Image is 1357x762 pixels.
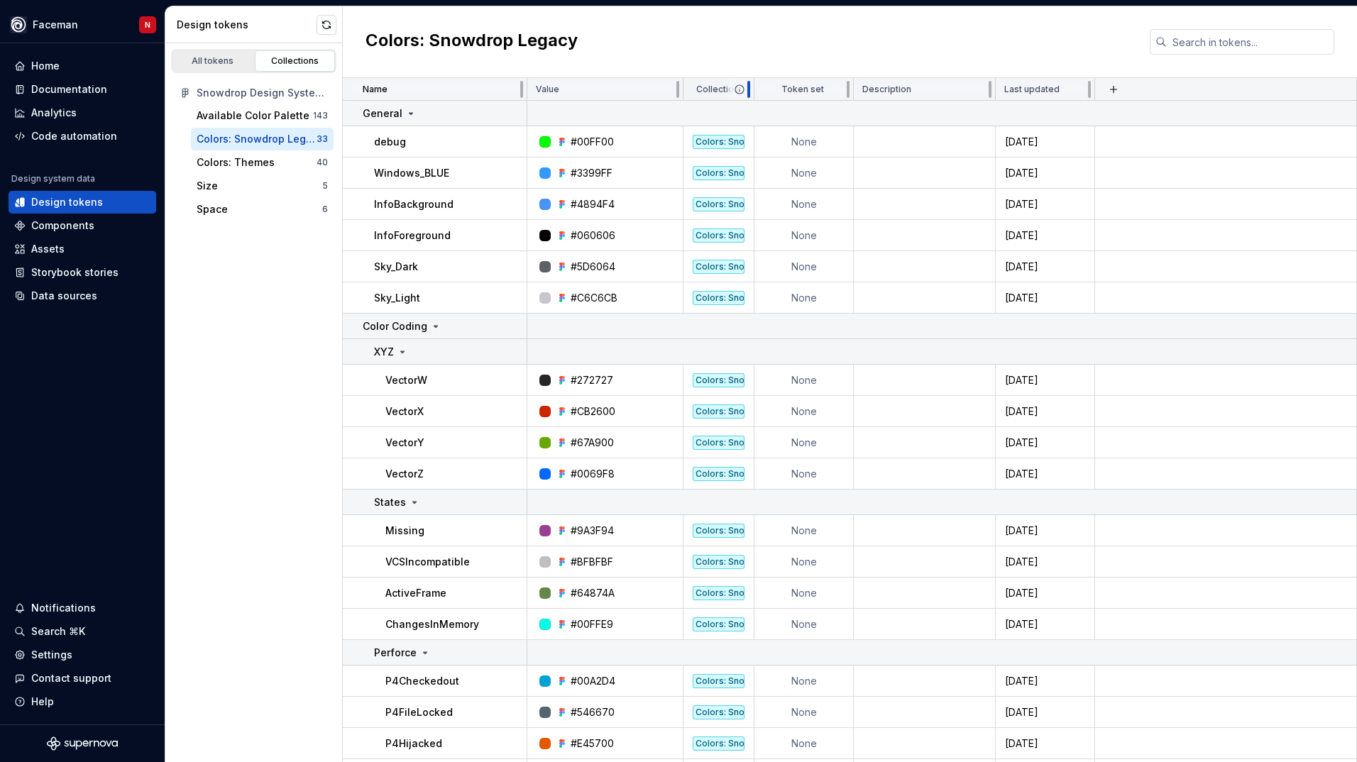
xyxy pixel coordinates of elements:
div: Data sources [31,289,97,303]
div: [DATE] [996,436,1094,450]
div: [DATE] [996,524,1094,538]
div: #00FFE9 [571,617,613,631]
div: [DATE] [996,586,1094,600]
p: ChangesInMemory [385,617,479,631]
div: Colors: Snowdrop Legacy [693,617,745,631]
div: 143 [313,110,328,121]
button: Search ⌘K [9,620,156,643]
button: Colors: Snowdrop Legacy33 [191,128,334,150]
div: Assets [31,242,65,256]
div: Analytics [31,106,77,120]
a: Design tokens [9,191,156,214]
a: Code automation [9,125,156,148]
div: #C6C6CB [571,291,617,305]
div: Design tokens [31,195,103,209]
a: Settings [9,644,156,666]
div: Colors: Snowdrop Legacy [693,586,745,600]
div: #546670 [571,705,615,719]
p: Collection [696,84,739,95]
button: Help [9,690,156,713]
td: None [754,578,854,609]
td: None [754,515,854,546]
p: P4Hijacked [385,736,442,751]
td: None [754,666,854,697]
div: #64874A [571,586,615,600]
button: Contact support [9,667,156,690]
div: Size [197,179,218,193]
div: Colors: Snowdrop Legacy [693,166,745,180]
td: None [754,158,854,189]
div: [DATE] [996,135,1094,149]
p: Color Coding [363,319,427,333]
div: Colors: Snowdrop Legacy [693,705,745,719]
div: Colors: Snowdrop Legacy [693,736,745,751]
div: Help [31,695,54,709]
div: #060606 [571,228,615,243]
div: Settings [31,648,72,662]
a: Home [9,55,156,77]
a: Documentation [9,78,156,101]
div: Space [197,202,228,216]
div: [DATE] [996,260,1094,274]
button: Colors: Themes40 [191,151,334,174]
p: Windows_BLUE [374,166,449,180]
div: Code automation [31,129,117,143]
div: Contact support [31,671,111,685]
div: [DATE] [996,404,1094,419]
h2: Colors: Snowdrop Legacy [366,29,578,55]
div: [DATE] [996,373,1094,387]
svg: Supernova Logo [47,736,118,751]
div: Colors: Snowdrop Legacy [693,291,745,305]
div: N [145,19,150,31]
button: Available Color Palette143 [191,104,334,127]
div: #5D6064 [571,260,615,274]
div: Available Color Palette [197,109,309,123]
div: [DATE] [996,736,1094,751]
div: All tokens [177,55,248,67]
td: None [754,427,854,458]
td: None [754,282,854,314]
td: None [754,697,854,728]
p: InfoBackground [374,197,454,211]
div: [DATE] [996,291,1094,305]
div: Documentation [31,82,107,96]
div: Home [31,59,60,73]
button: FacemanN [3,9,162,40]
p: InfoForeground [374,228,451,243]
div: 5 [322,180,328,192]
div: 40 [317,157,328,168]
p: P4FileLocked [385,705,453,719]
td: None [754,609,854,640]
td: None [754,126,854,158]
p: Last updated [1004,84,1060,95]
p: Sky_Dark [374,260,418,274]
div: #00FF00 [571,135,614,149]
div: Snowdrop Design System 2.0 [197,86,328,100]
div: Collections [260,55,331,67]
td: None [754,365,854,396]
img: 87d06435-c97f-426c-aa5d-5eb8acd3d8b3.png [10,16,27,33]
div: Colors: Snowdrop Legacy [693,467,745,481]
p: VectorZ [385,467,424,481]
div: Colors: Snowdrop Legacy [693,260,745,274]
div: Components [31,219,94,233]
div: Colors: Snowdrop Legacy [693,228,745,243]
div: Colors: Themes [197,155,275,170]
a: Assets [9,238,156,260]
div: [DATE] [996,197,1094,211]
p: ActiveFrame [385,586,446,600]
p: VectorW [385,373,427,387]
div: [DATE] [996,555,1094,569]
div: Colors: Snowdrop Legacy [693,135,745,149]
p: Value [536,84,559,95]
div: [DATE] [996,617,1094,631]
td: None [754,251,854,282]
div: #9A3F94 [571,524,614,538]
div: Colors: Snowdrop Legacy [197,132,317,146]
p: Name [363,84,388,95]
div: Design system data [11,173,95,184]
p: Sky_Light [374,291,420,305]
div: #00A2D4 [571,674,615,688]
